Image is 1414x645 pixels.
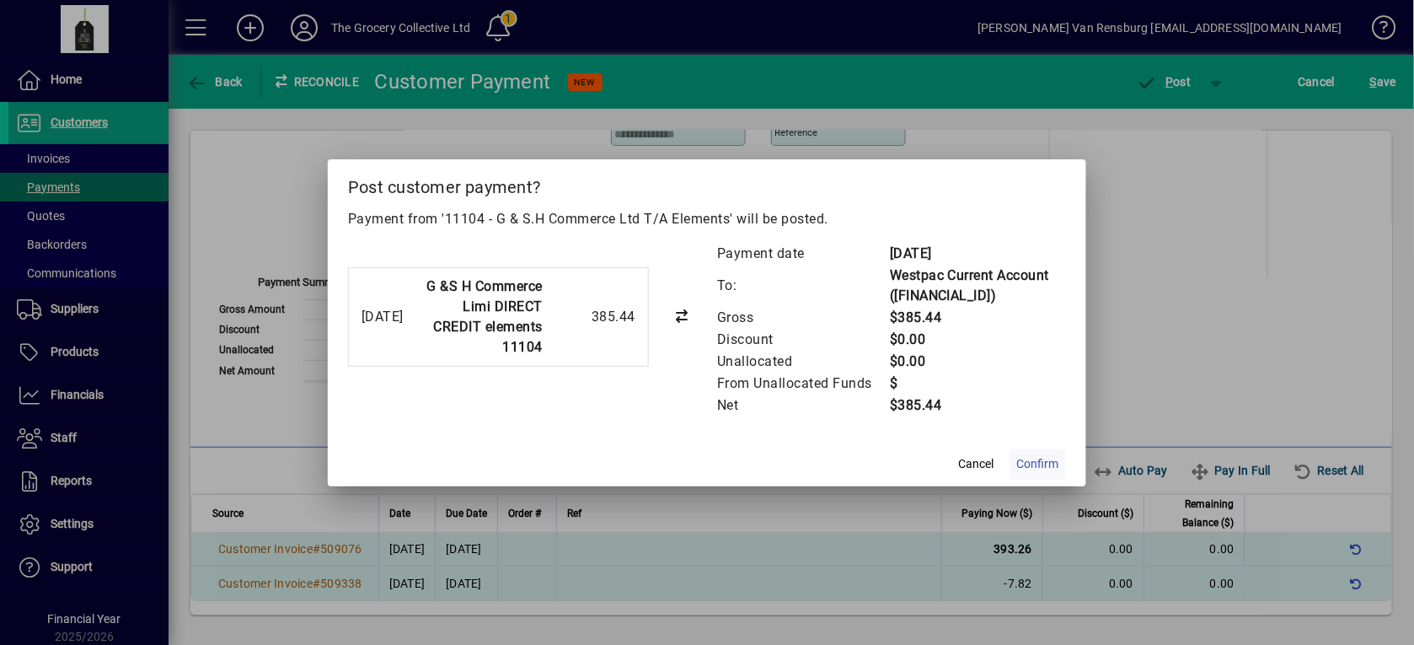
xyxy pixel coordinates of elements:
[950,449,1004,480] button: Cancel
[889,307,1066,329] td: $385.44
[959,455,994,473] span: Cancel
[889,395,1066,417] td: $385.44
[348,209,1066,229] p: Payment from '11104 - G & S.H Commerce Ltd T/A Elements' will be posted.
[328,159,1086,208] h2: Post customer payment?
[889,265,1066,307] td: Westpac Current Account ([FINANCIAL_ID])
[889,329,1066,351] td: $0.00
[716,329,889,351] td: Discount
[427,278,544,355] strong: G &S H Commerce Limi DIRECT CREDIT elements 11104
[716,243,889,265] td: Payment date
[716,265,889,307] td: To:
[716,351,889,373] td: Unallocated
[1017,455,1059,473] span: Confirm
[1010,449,1066,480] button: Confirm
[716,373,889,395] td: From Unallocated Funds
[551,307,635,327] div: 385.44
[889,243,1066,265] td: [DATE]
[889,351,1066,373] td: $0.00
[716,395,889,417] td: Net
[716,307,889,329] td: Gross
[889,373,1066,395] td: $
[362,307,404,327] div: [DATE]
